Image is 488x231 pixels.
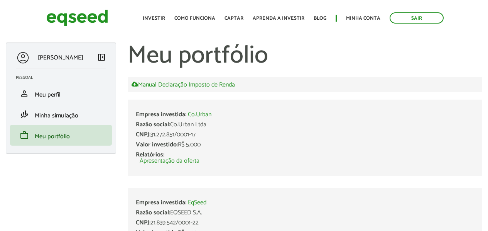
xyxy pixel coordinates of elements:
span: Valor investido: [136,139,178,150]
div: Co.Urban Ltda [136,122,474,128]
span: CNPJ: [136,217,150,228]
p: [PERSON_NAME] [38,54,83,61]
span: Minha simulação [35,110,78,121]
a: Manual Declaração Imposto de Renda [132,81,235,88]
div: 21.839.542/0001-22 [136,220,474,226]
a: workMeu portfólio [16,131,106,140]
a: EqSeed [188,200,206,206]
span: left_panel_close [97,53,106,62]
span: Razão social: [136,207,170,218]
span: CNPJ: [136,129,150,140]
a: Blog [314,16,326,21]
a: Sair [390,12,444,24]
a: Investir [143,16,165,21]
a: Aprenda a investir [253,16,304,21]
span: finance_mode [20,110,29,119]
h2: Pessoal [16,75,112,80]
li: Meu perfil [10,83,112,104]
div: 31.272.851/0001-17 [136,132,474,138]
a: Apresentação da oferta [140,158,199,164]
div: R$ 5.000 [136,142,474,148]
img: EqSeed [46,8,108,28]
a: personMeu perfil [16,89,106,98]
div: EQSEED S.A. [136,210,474,216]
span: Meu perfil [35,90,61,100]
a: Colapsar menu [97,53,106,63]
span: work [20,131,29,140]
li: Minha simulação [10,104,112,125]
span: Empresa investida: [136,197,186,208]
a: Como funciona [174,16,215,21]
span: Razão social: [136,119,170,130]
span: Empresa investida: [136,109,186,120]
span: Relatórios: [136,149,164,160]
a: finance_modeMinha simulação [16,110,106,119]
li: Meu portfólio [10,125,112,146]
a: Co.Urban [188,112,211,118]
h1: Meu portfólio [128,42,482,70]
span: Meu portfólio [35,131,70,142]
span: person [20,89,29,98]
a: Captar [225,16,243,21]
a: Minha conta [346,16,380,21]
